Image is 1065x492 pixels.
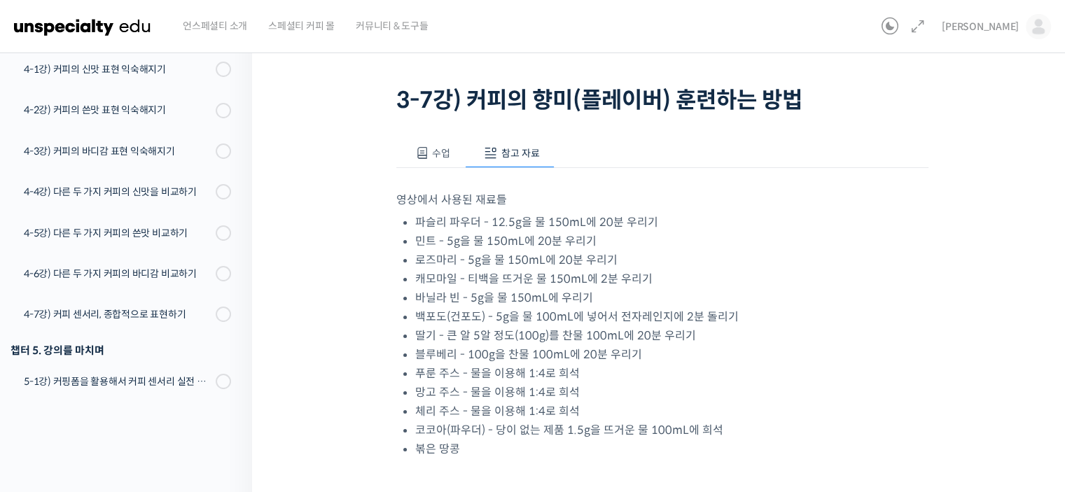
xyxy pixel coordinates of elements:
span: 민트 - 5g을 물 150mL에 20분 우리기 [415,234,597,248]
span: 백포도(건포도) - 5g을 물 100mL에 넣어서 전자레인지에 2분 돌리기 [415,309,739,324]
span: 망고 주스 - 물을 이용해 1:4로 희석 [415,385,580,400]
span: [PERSON_NAME] [942,20,1019,33]
div: 4-6강) 다른 두 가지 커피의 바디감 비교하기 [24,266,211,281]
div: 챕터 5. 강의를 마치며 [11,341,231,360]
span: 참고 자료 [501,147,540,160]
span: 푸룬 주스 - 물을 이용해 1:4로 희석 [415,366,580,381]
h1: 3-7강) 커피의 향미(플레이버) 훈련하는 방법 [396,87,928,113]
div: 4-7강) 커피 센서리, 종합적으로 표현하기 [24,307,211,322]
a: 홈 [4,376,92,411]
span: 바닐라 빈 - 5g을 물 150mL에 우리기 [415,290,593,305]
span: 코코아(파우더) - 당이 없는 제품 1.5g을 뜨거운 물 100mL에 희석 [415,423,723,437]
span: 로즈마리 - 5g을 물 150mL에 20분 우리기 [415,253,618,267]
span: 수업 [432,147,450,160]
div: 4-1강) 커피의 신맛 표현 익숙해지기 [24,62,211,77]
div: 4-2강) 커피의 쓴맛 표현 익숙해지기 [24,102,211,118]
span: 파슬리 파우더 - 12.5g을 물 150mL에 20분 우리기 [415,215,658,230]
span: 대화 [128,398,145,409]
a: 설정 [181,376,269,411]
span: 블루베리 - 100g을 찬물 100mL에 20분 우리기 [415,347,642,362]
span: 캐모마일 - 티백을 뜨거운 물 150mL에 2분 우리기 [415,272,653,286]
span: 딸기 - 큰 알 5알 정도(100g)를 찬물 100mL에 20분 우리기 [415,328,696,343]
div: 5-1강) 커핑폼을 활용해서 커피 센서리 실전 연습하기 [24,374,211,389]
div: 4-5강) 다른 두 가지 커피의 쓴맛 비교하기 [24,225,211,241]
span: 설정 [216,397,233,408]
div: 4-3강) 커피의 바디감 표현 익숙해지기 [24,143,211,159]
a: 대화 [92,376,181,411]
p: 영상에서 사용된 재료들 [396,190,928,209]
span: 홈 [44,397,53,408]
span: 체리 주스 - 물을 이용해 1:4로 희석 [415,404,580,419]
span: 볶은 땅콩 [415,442,460,456]
div: 4-4강) 다른 두 가지 커피의 신맛을 비교하기 [24,184,211,199]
